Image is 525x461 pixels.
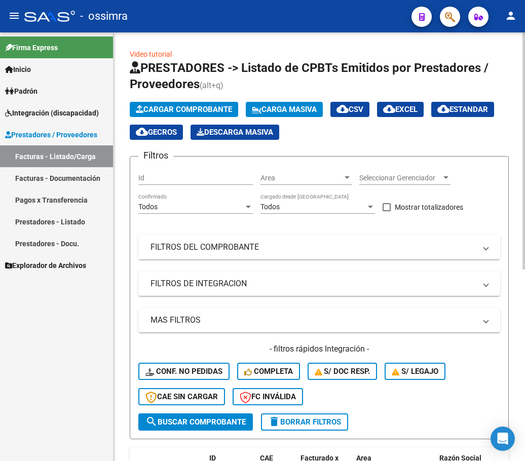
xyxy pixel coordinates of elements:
mat-icon: menu [8,10,20,22]
mat-icon: search [145,415,158,428]
button: CAE SIN CARGAR [138,388,225,405]
mat-icon: cloud_download [136,126,148,138]
span: CAE SIN CARGAR [145,392,218,401]
span: Explorador de Archivos [5,260,86,271]
button: Gecros [130,125,183,140]
span: Firma Express [5,42,58,53]
span: Todos [138,203,158,211]
span: Integración (discapacidad) [5,107,99,119]
span: Descarga Masiva [197,128,273,137]
mat-expansion-panel-header: MAS FILTROS [138,308,500,332]
span: Padrón [5,86,37,97]
button: Completa [237,363,300,380]
span: Area [260,174,343,182]
span: - ossimra [80,5,128,27]
span: S/ legajo [392,367,438,376]
app-download-masive: Descarga masiva de comprobantes (adjuntos) [191,125,279,140]
button: Conf. no pedidas [138,363,230,380]
span: Conf. no pedidas [145,367,222,376]
span: Mostrar totalizadores [395,201,463,213]
mat-panel-title: FILTROS DEL COMPROBANTE [151,242,476,253]
span: Carga Masiva [252,105,317,114]
mat-expansion-panel-header: FILTROS DEL COMPROBANTE [138,235,500,259]
button: S/ legajo [385,363,445,380]
span: Borrar Filtros [268,417,341,427]
span: S/ Doc Resp. [315,367,370,376]
span: Completa [244,367,293,376]
span: Buscar Comprobante [145,417,246,427]
span: FC Inválida [240,392,296,401]
div: Open Intercom Messenger [491,427,515,451]
h4: - filtros rápidos Integración - [138,343,500,355]
span: EXCEL [383,105,418,114]
button: Borrar Filtros [261,413,348,431]
h3: Filtros [138,148,173,163]
span: Cargar Comprobante [136,105,232,114]
button: EXCEL [377,102,424,117]
mat-panel-title: MAS FILTROS [151,315,476,326]
span: (alt+q) [200,81,223,90]
button: CSV [330,102,369,117]
mat-panel-title: FILTROS DE INTEGRACION [151,278,476,289]
mat-expansion-panel-header: FILTROS DE INTEGRACION [138,272,500,296]
span: PRESTADORES -> Listado de CPBTs Emitidos por Prestadores / Proveedores [130,61,489,91]
mat-icon: delete [268,415,280,428]
mat-icon: cloud_download [383,103,395,115]
span: Gecros [136,128,177,137]
button: Carga Masiva [246,102,323,117]
button: FC Inválida [233,388,303,405]
span: Estandar [437,105,488,114]
a: Video tutorial [130,50,172,58]
mat-icon: cloud_download [437,103,449,115]
button: Estandar [431,102,494,117]
button: Descarga Masiva [191,125,279,140]
mat-icon: cloud_download [336,103,349,115]
span: Seleccionar Gerenciador [359,174,441,182]
span: Prestadores / Proveedores [5,129,97,140]
button: Cargar Comprobante [130,102,238,117]
button: S/ Doc Resp. [308,363,378,380]
span: Inicio [5,64,31,75]
mat-icon: person [505,10,517,22]
span: Todos [260,203,280,211]
button: Buscar Comprobante [138,413,253,431]
span: CSV [336,105,363,114]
